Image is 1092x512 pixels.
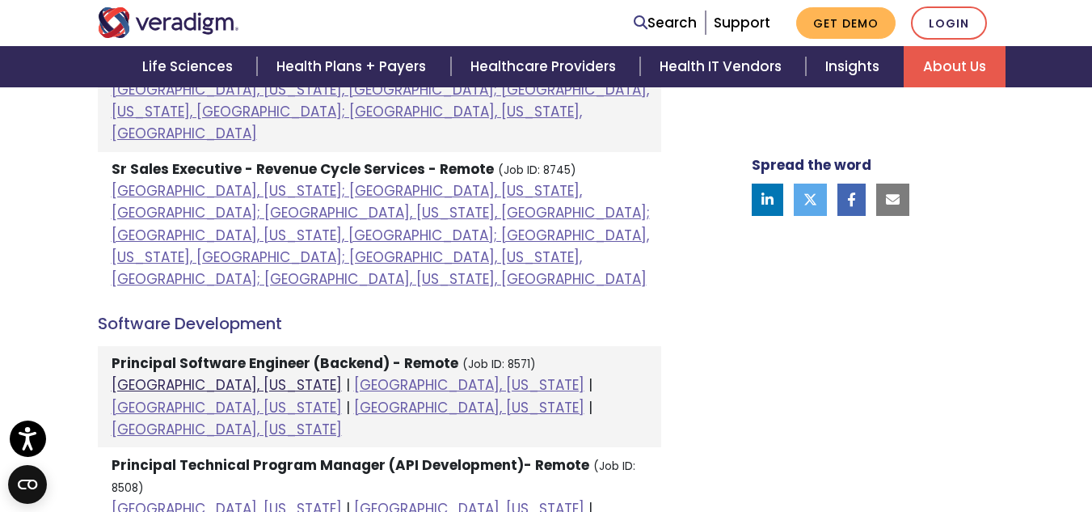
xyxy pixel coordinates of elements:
a: Life Sciences [123,46,257,87]
span: | [588,375,592,395]
a: Search [634,12,697,34]
a: Health Plans + Payers [257,46,450,87]
a: [GEOGRAPHIC_DATA], [US_STATE] [112,420,342,439]
a: [GEOGRAPHIC_DATA], [US_STATE] [112,375,342,395]
strong: Principal Software Engineer (Backend) - Remote [112,353,458,373]
a: [GEOGRAPHIC_DATA], [US_STATE]; [GEOGRAPHIC_DATA], [US_STATE], [GEOGRAPHIC_DATA]; [GEOGRAPHIC_DATA... [112,36,650,143]
strong: Principal Technical Program Manager (API Development)- Remote [112,455,589,475]
a: [GEOGRAPHIC_DATA], [US_STATE] [354,375,584,395]
h4: Software Development [98,314,661,333]
span: | [346,375,350,395]
a: Health IT Vendors [640,46,806,87]
small: (Job ID: 8745) [498,163,576,178]
a: Login [911,6,987,40]
a: About Us [904,46,1006,87]
a: Support [714,13,770,32]
a: [GEOGRAPHIC_DATA], [US_STATE]; [GEOGRAPHIC_DATA], [US_STATE], [GEOGRAPHIC_DATA]; [GEOGRAPHIC_DATA... [112,181,650,289]
a: Healthcare Providers [451,46,640,87]
a: [GEOGRAPHIC_DATA], [US_STATE] [354,398,584,417]
strong: Sr Sales Executive - Revenue Cycle Services - Remote [112,159,494,179]
a: Get Demo [796,7,896,39]
a: Insights [806,46,904,87]
a: [GEOGRAPHIC_DATA], [US_STATE] [112,398,342,417]
small: (Job ID: 8571) [462,357,536,372]
span: | [588,398,592,417]
button: Open CMP widget [8,465,47,504]
strong: Spread the word [752,155,871,175]
img: Veradigm logo [98,7,239,38]
span: | [346,398,350,417]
